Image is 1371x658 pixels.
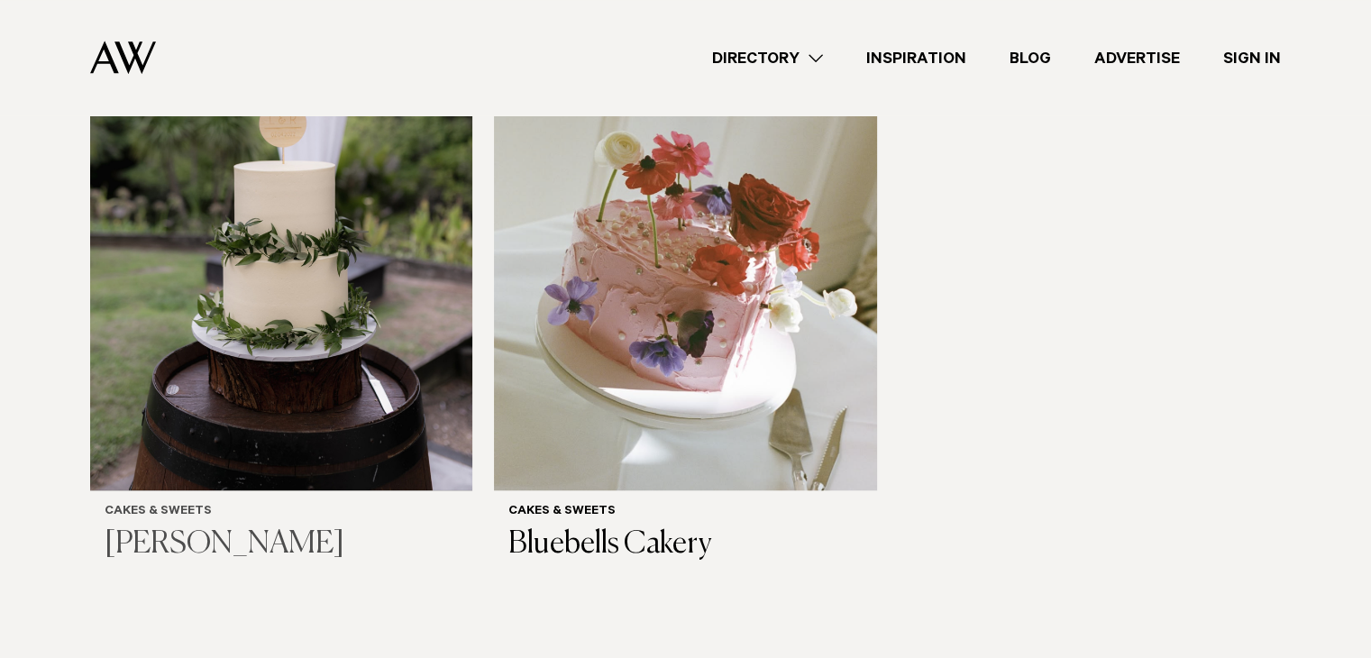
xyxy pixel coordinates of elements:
[1202,46,1302,70] a: Sign In
[988,46,1073,70] a: Blog
[105,526,458,563] h3: [PERSON_NAME]
[508,526,862,563] h3: Bluebells Cakery
[690,46,845,70] a: Directory
[845,46,988,70] a: Inspiration
[1073,46,1202,70] a: Advertise
[508,505,862,520] h6: Cakes & Sweets
[90,41,156,74] img: Auckland Weddings Logo
[105,505,458,520] h6: Cakes & Sweets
